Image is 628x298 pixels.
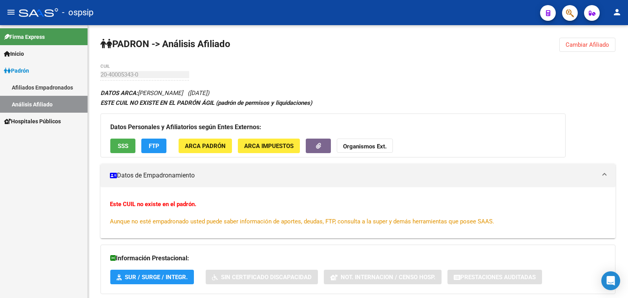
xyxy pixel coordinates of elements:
span: ARCA Padrón [185,143,226,150]
button: Not. Internacion / Censo Hosp. [324,270,442,284]
span: - ospsip [62,4,93,21]
span: ([DATE]) [188,90,209,97]
div: Datos de Empadronamiento [100,187,615,238]
span: ARCA Impuestos [244,143,294,150]
mat-icon: person [612,7,622,17]
button: ARCA Padrón [179,139,232,153]
span: Not. Internacion / Censo Hosp. [341,274,435,281]
button: SUR / SURGE / INTEGR. [110,270,194,284]
span: SSS [118,143,128,150]
button: Sin Certificado Discapacidad [206,270,318,284]
button: Prestaciones Auditadas [447,270,542,284]
span: SUR / SURGE / INTEGR. [125,274,188,281]
span: Sin Certificado Discapacidad [221,274,312,281]
button: Organismos Ext. [337,139,393,153]
strong: Este CUIL no existe en el padrón. [110,201,196,208]
span: FTP [149,143,159,150]
h3: Datos Personales y Afiliatorios según Entes Externos: [110,122,556,133]
span: Hospitales Públicos [4,117,61,126]
mat-icon: menu [6,7,16,17]
span: Prestaciones Auditadas [460,274,536,281]
mat-panel-title: Datos de Empadronamiento [110,171,597,180]
strong: Organismos Ext. [343,143,387,150]
strong: DATOS ARCA: [100,90,138,97]
span: Cambiar Afiliado [566,41,609,48]
h3: Información Prestacional: [110,253,606,264]
span: Firma Express [4,33,45,41]
span: Aunque no esté empadronado usted puede saber información de aportes, deudas, FTP, consulta a la s... [110,218,494,225]
mat-expansion-panel-header: Datos de Empadronamiento [100,164,615,187]
button: Cambiar Afiliado [559,38,615,52]
span: Inicio [4,49,24,58]
button: ARCA Impuestos [238,139,300,153]
span: Padrón [4,66,29,75]
span: [PERSON_NAME] [100,90,183,97]
strong: ESTE CUIL NO EXISTE EN EL PADRÓN ÁGIL (padrón de permisos y liquidaciones) [100,99,312,106]
button: SSS [110,139,135,153]
button: FTP [141,139,166,153]
div: Open Intercom Messenger [601,271,620,290]
strong: PADRON -> Análisis Afiliado [100,38,230,49]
